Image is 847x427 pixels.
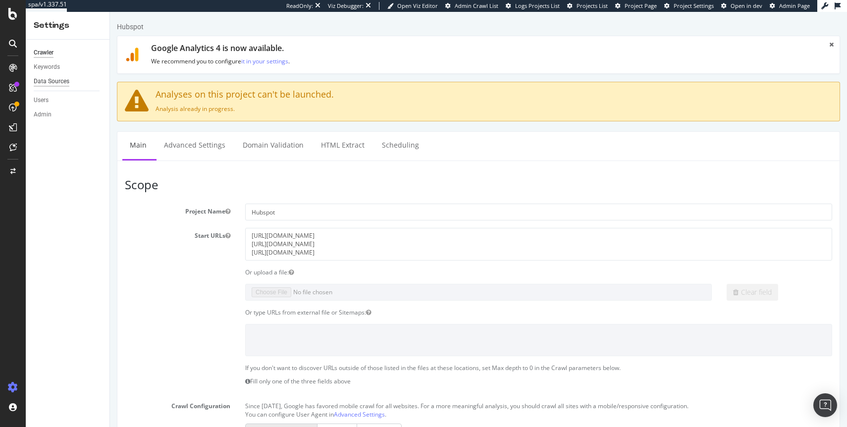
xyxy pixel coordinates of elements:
p: Fill only one of the three fields above [135,365,722,374]
div: Users [34,95,49,106]
div: Crawler [34,48,53,58]
a: Main [12,120,44,147]
p: Since [DATE], Google has favored mobile crawl for all websites. For a more meaningful analysis, y... [135,386,722,398]
a: Logs Projects List [506,2,560,10]
span: Open in dev [731,2,762,9]
a: Project Page [615,2,657,10]
h4: Analyses on this project can't be launched. [15,78,722,88]
div: Admin [34,109,52,120]
div: Open Intercom Messenger [813,393,837,417]
a: Keywords [34,62,103,72]
div: Or upload a file: [128,256,730,265]
img: ga4.9118ffdc1441.svg [15,36,29,50]
p: We recommend you to configure . [41,45,707,53]
a: Admin Page [770,2,810,10]
div: ReadOnly: [286,2,313,10]
div: Data Sources [34,76,69,87]
a: HTML Extract [204,120,262,147]
div: Hubspot [7,10,34,20]
p: Analysis already in progress. [15,93,722,101]
a: Crawler [34,48,103,58]
h3: Scope [15,166,722,179]
a: it in your settings [131,45,178,53]
button: Start URLs [115,219,120,228]
div: Settings [34,20,102,31]
p: If you don't want to discover URLs outside of those listed in the files at these locations, set M... [135,352,722,360]
label: Start URLs [7,216,128,228]
span: Projects List [577,2,608,9]
a: Advanced Settings [47,120,123,147]
span: Project Settings [674,2,714,9]
a: Users [34,95,103,106]
div: Keywords [34,62,60,72]
a: Advanced Settings [224,398,275,407]
h1: Google Analytics 4 is now available. [41,32,707,41]
a: Data Sources [34,76,103,87]
a: Project Settings [664,2,714,10]
span: Project Page [625,2,657,9]
button: Project Name [115,195,120,204]
textarea: [URL][DOMAIN_NAME] [URL][DOMAIN_NAME] [URL][DOMAIN_NAME] [135,216,722,248]
label: Project Name [7,192,128,204]
a: Domain Validation [125,120,201,147]
span: Admin Crawl List [455,2,498,9]
span: Admin Page [779,2,810,9]
a: Admin Crawl List [445,2,498,10]
a: Admin [34,109,103,120]
label: Crawl Configuration [7,386,128,398]
a: Open Viz Editor [387,2,438,10]
span: Open Viz Editor [397,2,438,9]
span: Logs Projects List [515,2,560,9]
a: Projects List [567,2,608,10]
div: Viz Debugger: [328,2,364,10]
div: Or type URLs from external file or Sitemaps: [128,296,730,305]
a: Scheduling [265,120,317,147]
a: Open in dev [721,2,762,10]
p: You can configure User Agent in . [135,398,722,407]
